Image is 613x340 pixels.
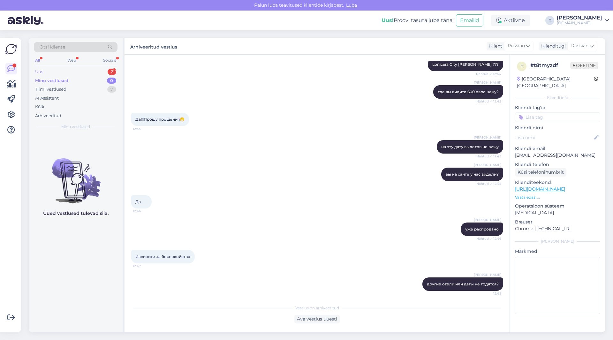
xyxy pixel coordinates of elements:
p: Uued vestlused tulevad siia. [43,210,109,217]
span: [PERSON_NAME] [474,135,501,140]
span: где вы видите 600 евро цену? [438,89,499,94]
div: [PERSON_NAME] [515,238,600,244]
div: # t8tmyzdf [530,62,570,69]
div: [PERSON_NAME] [557,15,602,20]
span: [PERSON_NAME] [474,80,501,85]
div: Uus [35,69,43,75]
p: Kliendi email [515,145,600,152]
span: Да!!!Прошу прощения😁 [135,117,185,122]
p: Brauser [515,219,600,225]
span: вы на сайте у нас видели? [446,172,499,177]
button: Emailid [456,14,483,26]
span: уже распродано [465,227,499,231]
div: [GEOGRAPHIC_DATA], [GEOGRAPHIC_DATA] [517,76,594,89]
label: Arhiveeritud vestlus [130,42,177,50]
span: Offline [570,62,598,69]
span: Minu vestlused [61,124,90,130]
div: Tiimi vestlused [35,86,66,93]
a: [PERSON_NAME][DOMAIN_NAME] [557,15,609,26]
div: Küsi telefoninumbrit [515,168,566,177]
span: другие отели или даты не годятся? [427,282,499,286]
span: 12:48 [477,291,501,296]
span: Otsi kliente [40,44,65,50]
p: [MEDICAL_DATA] [515,209,600,216]
span: Nähtud ✓ 12:45 [476,154,501,159]
div: Kliendi info [515,95,600,101]
span: на эту дату вылетов не вижу [441,144,499,149]
input: Lisa tag [515,112,600,122]
span: Nähtud ✓ 12:46 [476,236,501,241]
p: Kliendi telefon [515,161,600,168]
div: Minu vestlused [35,78,68,84]
span: Nähtud ✓ 12:44 [476,72,501,76]
span: Nähtud ✓ 12:45 [476,181,501,186]
p: Vaata edasi ... [515,194,600,200]
span: Извините за беспокойство [135,254,190,259]
span: [PERSON_NAME] [474,272,501,277]
span: Russian [508,42,525,49]
span: 12:45 [133,126,157,131]
div: Arhiveeritud [35,113,61,119]
div: 7 [107,86,116,93]
div: Web [66,56,77,64]
img: No chats [29,147,123,204]
span: t [521,64,523,69]
div: [DOMAIN_NAME] [557,20,602,26]
span: 12:46 [133,209,157,214]
span: Nähtud ✓ 12:45 [476,99,501,104]
p: Operatsioonisüsteem [515,203,600,209]
span: Lonicera City [PERSON_NAME] ??? [432,62,499,67]
div: All [34,56,41,64]
p: Klienditeekond [515,179,600,186]
span: [PERSON_NAME] [474,162,501,167]
div: AI Assistent [35,95,59,102]
p: Kliendi tag'id [515,104,600,111]
span: Да [135,199,141,204]
div: Socials [102,56,117,64]
div: Klient [487,43,502,49]
span: Russian [571,42,588,49]
input: Lisa nimi [515,134,593,141]
p: Märkmed [515,248,600,255]
span: Vestlus on arhiveeritud [295,305,339,311]
div: Ava vestlus uuesti [294,315,340,323]
div: Aktiivne [491,15,530,26]
div: Kõik [35,104,44,110]
span: [PERSON_NAME] [474,217,501,222]
span: Luba [344,2,359,8]
b: Uus! [382,17,394,23]
div: 2 [108,69,116,75]
span: 12:47 [133,264,157,268]
div: Proovi tasuta juba täna: [382,17,453,24]
p: [EMAIL_ADDRESS][DOMAIN_NAME] [515,152,600,159]
img: Askly Logo [5,43,17,55]
div: T [545,16,554,25]
a: [URL][DOMAIN_NAME] [515,186,565,192]
p: Kliendi nimi [515,125,600,131]
div: Klienditugi [539,43,566,49]
div: 0 [107,78,116,84]
p: Chrome [TECHNICAL_ID] [515,225,600,232]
